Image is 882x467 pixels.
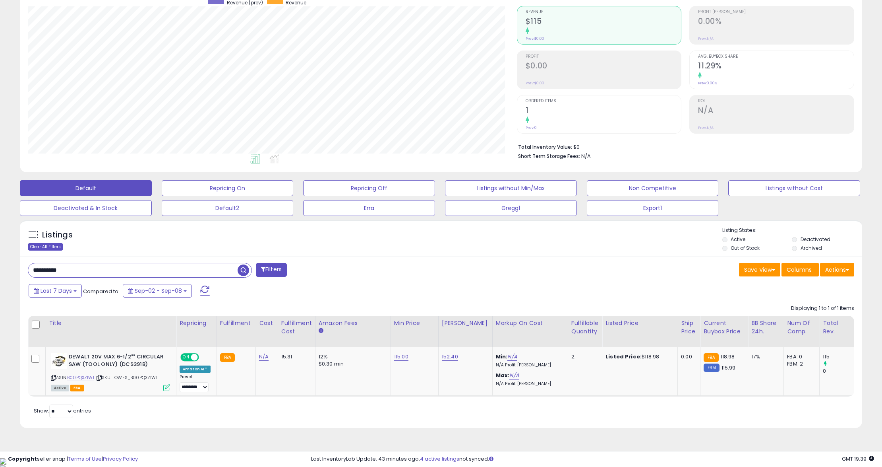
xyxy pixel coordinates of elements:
strong: Copyright [8,455,37,463]
b: Total Inventory Value: [518,144,572,150]
button: Export1 [587,200,719,216]
div: Amazon AI * [180,366,211,373]
button: Default2 [162,200,294,216]
span: Compared to: [83,288,120,295]
h2: $0.00 [526,61,681,72]
span: 115.99 [721,364,736,372]
b: Short Term Storage Fees: [518,153,580,160]
span: Profit [PERSON_NAME] [698,10,854,14]
div: $118.98 [605,353,671,360]
a: 4 active listings [420,455,459,463]
small: Prev: N/A [698,125,714,130]
b: Listed Price: [605,353,642,360]
a: 152.40 [442,353,458,361]
a: B00PQXZ1WI [67,374,94,381]
small: Prev: $0.00 [526,81,544,86]
div: Cost [259,319,275,327]
div: Total Rev. [823,319,852,336]
div: Fulfillment [220,319,252,327]
span: Show: entries [34,407,91,414]
b: DEWALT 20V MAX 6-1/2"" CIRCULAR SAW (TOOL ONLY) (DCS391B) [69,353,165,370]
button: Columns [781,263,819,276]
div: BB Share 24h. [751,319,780,336]
small: FBM [704,364,719,372]
li: $0 [518,142,848,151]
a: N/A [509,372,519,379]
div: Fulfillment Cost [281,319,312,336]
span: Last 7 Days [41,287,72,295]
button: Last 7 Days [29,284,82,298]
span: FBA [70,385,84,391]
div: [PERSON_NAME] [442,319,489,327]
button: Deactivated & In Stock [20,200,152,216]
div: Ship Price [681,319,697,336]
div: Preset: [180,374,211,392]
p: N/A Profit [PERSON_NAME] [496,381,562,387]
div: Displaying 1 to 1 of 1 items [791,305,854,312]
h2: 0.00% [698,17,854,27]
h5: Listings [42,230,73,241]
div: Fulfillable Quantity [571,319,599,336]
span: OFF [198,354,211,361]
button: Erra [303,200,435,216]
div: FBA: 0 [787,353,813,360]
div: Title [49,319,173,327]
button: Repricing On [162,180,294,196]
h2: 1 [526,106,681,117]
small: Amazon Fees. [319,327,323,335]
div: 2 [571,353,596,360]
div: Clear All Filters [28,243,63,251]
small: Prev: $0.00 [526,36,544,41]
div: $0.30 min [319,360,385,368]
span: N/A [581,152,591,160]
b: Max: [496,372,510,379]
h2: 11.29% [698,61,854,72]
span: All listings currently available for purchase on Amazon [51,385,69,391]
button: Non Competitive [587,180,719,196]
h2: $115 [526,17,681,27]
button: Repricing Off [303,180,435,196]
span: Columns [787,266,812,274]
span: 118.98 [721,353,735,360]
small: Prev: 0.00% [698,81,717,86]
th: The percentage added to the cost of goods (COGS) that forms the calculator for Min & Max prices. [492,316,568,347]
div: 0.00 [681,353,694,360]
div: Current Buybox Price [704,319,745,336]
div: 115 [823,353,855,360]
small: Prev: N/A [698,36,714,41]
span: Profit [526,54,681,59]
span: 2025-09-16 19:39 GMT [842,455,874,463]
small: Prev: 0 [526,125,537,130]
a: N/A [507,353,517,361]
button: Filters [256,263,287,277]
div: 17% [751,353,778,360]
span: Ordered Items [526,99,681,103]
p: N/A Profit [PERSON_NAME] [496,362,562,368]
div: Listed Price [605,319,674,327]
span: Revenue [526,10,681,14]
div: FBM: 2 [787,360,813,368]
p: Listing States: [722,227,863,234]
a: N/A [259,353,269,361]
span: Avg. Buybox Share [698,54,854,59]
div: Min Price [394,319,435,327]
div: Num of Comp. [787,319,816,336]
a: 115.00 [394,353,408,361]
b: Min: [496,353,508,360]
button: Listings without Min/Max [445,180,577,196]
label: Out of Stock [731,245,760,251]
div: Repricing [180,319,213,327]
span: ON [181,354,191,361]
label: Deactivated [801,236,830,243]
button: Listings without Cost [728,180,860,196]
button: Default [20,180,152,196]
a: Terms of Use [68,455,102,463]
div: Markup on Cost [496,319,565,327]
a: Privacy Policy [103,455,138,463]
button: Save View [739,263,780,276]
button: Sep-02 - Sep-08 [123,284,192,298]
small: FBA [704,353,718,362]
div: 15.31 [281,353,309,360]
div: ASIN: [51,353,170,390]
div: Amazon Fees [319,319,387,327]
